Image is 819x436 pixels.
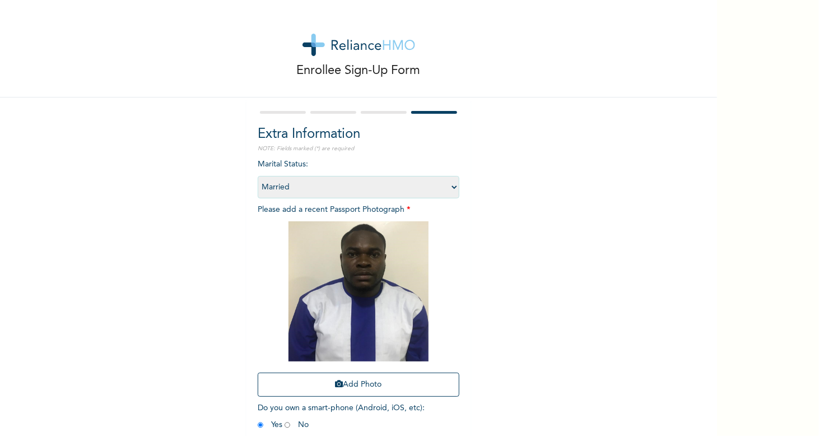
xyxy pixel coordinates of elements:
[303,34,415,56] img: logo
[288,221,429,361] img: Crop
[258,206,459,402] span: Please add a recent Passport Photograph
[258,124,459,145] h2: Extra Information
[258,145,459,153] p: NOTE: Fields marked (*) are required
[258,404,425,429] span: Do you own a smart-phone (Android, iOS, etc) : Yes No
[258,160,459,191] span: Marital Status :
[258,373,459,397] button: Add Photo
[297,62,421,80] p: Enrollee Sign-Up Form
